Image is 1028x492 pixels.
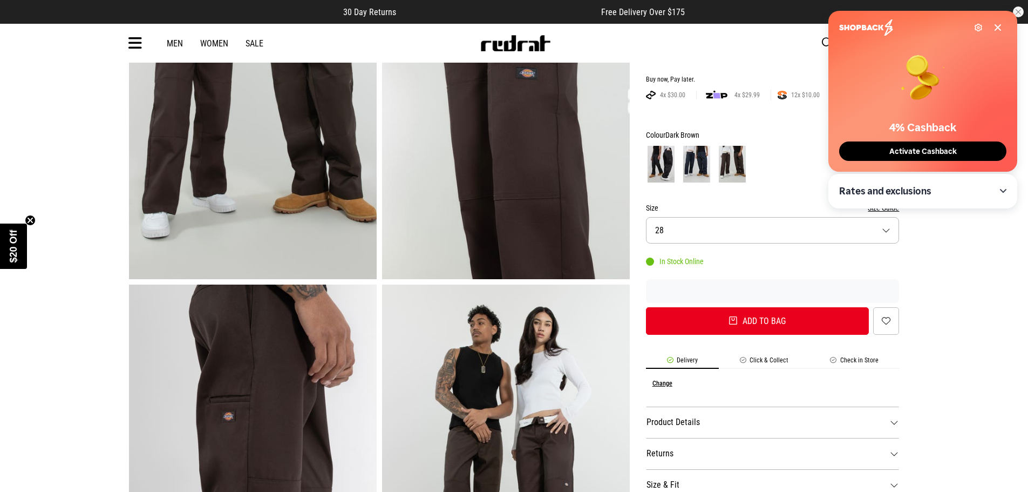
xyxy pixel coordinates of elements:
button: Open LiveChat chat widget [9,4,41,37]
span: Free Delivery Over $175 [601,7,685,17]
span: Dark Brown [665,131,699,139]
dt: Product Details [646,407,900,438]
img: SPLITPAY [778,91,787,99]
button: 28 [646,217,900,244]
li: Click & Collect [719,356,809,369]
div: In Stock Online [646,257,704,266]
iframe: Customer reviews powered by Trustpilot [646,286,900,296]
a: Women [200,38,228,49]
div: Buy now, Pay later. [646,76,900,84]
div: Size [646,201,900,214]
img: Black [648,146,675,183]
a: Men [167,38,183,49]
li: Delivery [646,356,719,369]
span: 30 Day Returns [343,7,396,17]
img: zip [706,90,727,100]
span: $20 Off [8,230,19,262]
img: AFTERPAY [646,91,656,99]
button: Change [652,380,672,387]
dt: Returns [646,438,900,469]
div: Colour [646,129,900,141]
iframe: Customer reviews powered by Trustpilot [418,6,580,17]
img: Dark Navy [683,146,710,183]
button: Add to bag [646,307,869,335]
button: Close teaser [25,215,36,226]
a: Sale [246,38,263,49]
img: Dark Brown [719,146,746,183]
span: 4x $30.00 [656,91,690,99]
span: 12x $10.00 [787,91,824,99]
img: Redrat logo [480,35,551,51]
span: 4x $29.99 [730,91,764,99]
span: 28 [655,225,664,235]
li: Check in Store [809,356,900,369]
